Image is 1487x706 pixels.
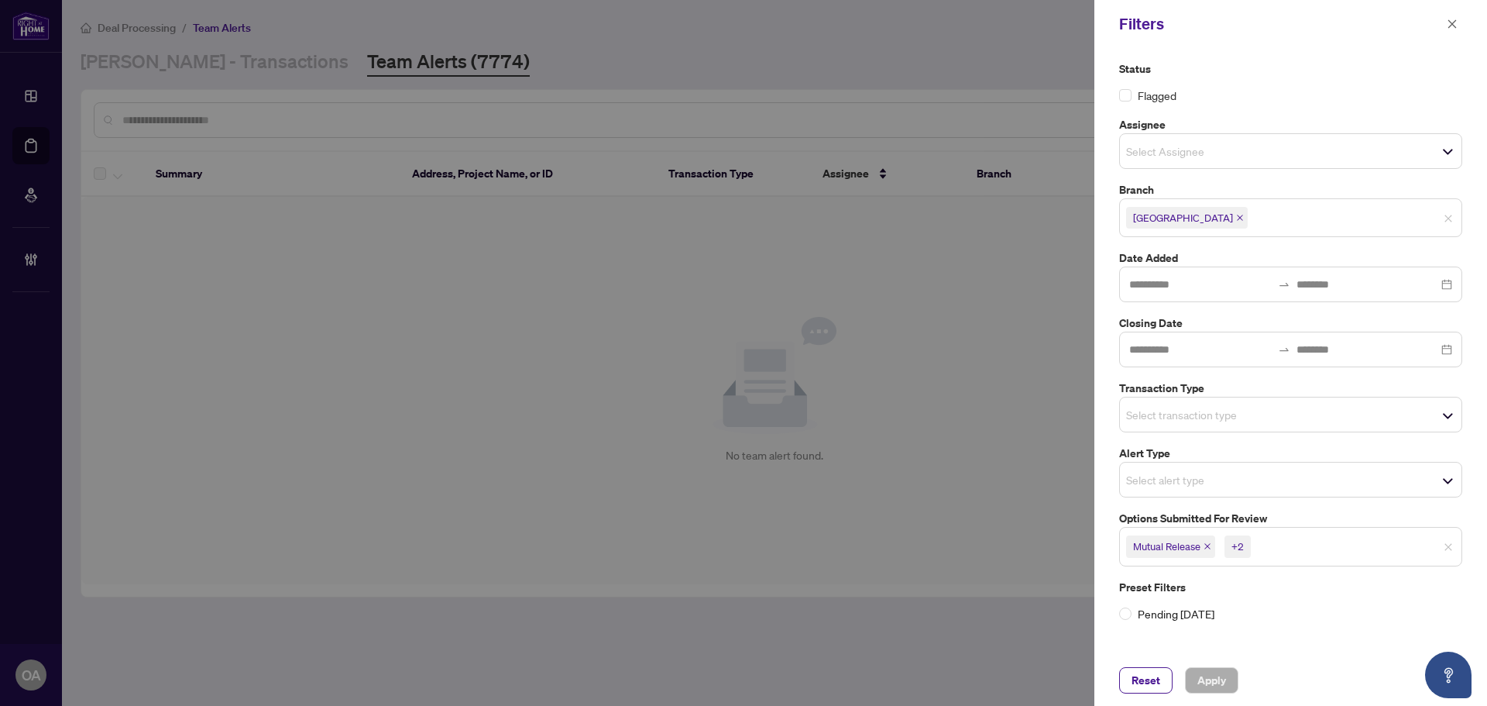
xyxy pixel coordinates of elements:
label: Alert Type [1119,445,1462,462]
button: Apply [1185,667,1238,694]
span: Flagged [1138,87,1176,104]
span: swap-right [1278,278,1290,291]
span: close [1444,542,1453,552]
span: close [1236,214,1244,222]
label: Transaction Type [1119,380,1462,397]
span: Mutual Release [1126,536,1215,557]
span: Pending [DATE] [1132,605,1221,622]
label: Options Submitted for Review [1119,510,1462,527]
span: Reset [1132,668,1160,693]
label: Branch [1119,181,1462,198]
button: Reset [1119,667,1173,694]
span: close [1204,542,1211,550]
span: [GEOGRAPHIC_DATA] [1133,210,1233,226]
span: to [1278,278,1290,291]
div: Filters [1119,12,1442,36]
span: to [1278,343,1290,356]
label: Status [1119,60,1462,77]
label: Preset Filters [1119,579,1462,596]
span: close [1447,19,1458,29]
label: Closing Date [1119,315,1462,332]
span: close [1444,214,1453,223]
span: swap-right [1278,343,1290,356]
span: Ottawa [1126,207,1248,229]
label: Assignee [1119,116,1462,133]
button: Open asap [1425,652,1472,698]
div: +2 [1231,539,1244,554]
span: Mutual Release [1133,539,1200,554]
label: Date Added [1119,250,1462,267]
